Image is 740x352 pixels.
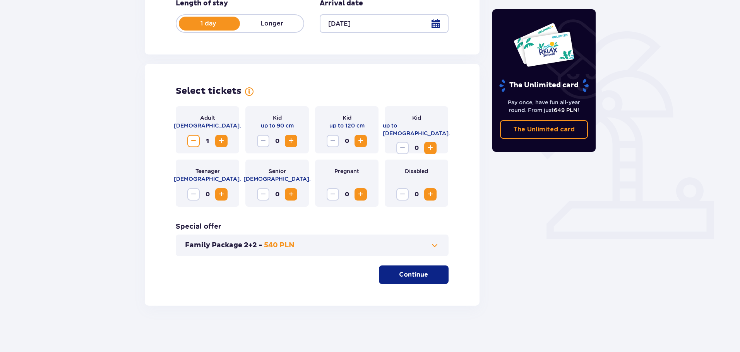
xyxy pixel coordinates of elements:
[257,135,269,147] button: Decrease
[264,241,295,250] p: 540 PLN
[285,135,297,147] button: Increase
[329,122,365,129] p: up to 120 cm
[195,167,220,175] p: Teenager
[257,188,269,201] button: Decrease
[410,188,423,201] span: 0
[334,167,359,175] p: Pregnant
[271,135,283,147] span: 0
[424,142,437,154] button: Increase
[174,175,241,183] p: [DEMOGRAPHIC_DATA].
[355,135,367,147] button: Increase
[215,188,228,201] button: Increase
[383,122,450,137] p: up to [DEMOGRAPHIC_DATA].
[201,188,214,201] span: 0
[187,135,200,147] button: Decrease
[273,114,282,122] p: Kid
[271,188,283,201] span: 0
[201,135,214,147] span: 1
[498,79,589,92] p: The Unlimited card
[174,122,241,129] p: [DEMOGRAPHIC_DATA].
[176,19,240,28] p: 1 day
[343,114,351,122] p: Kid
[554,107,577,113] span: 649 PLN
[269,167,286,175] p: Senior
[243,175,311,183] p: [DEMOGRAPHIC_DATA].
[513,125,575,134] p: The Unlimited card
[424,188,437,201] button: Increase
[215,135,228,147] button: Increase
[285,188,297,201] button: Increase
[327,135,339,147] button: Decrease
[200,114,215,122] p: Adult
[396,142,409,154] button: Decrease
[355,188,367,201] button: Increase
[240,19,303,28] p: Longer
[410,142,423,154] span: 0
[187,188,200,201] button: Decrease
[500,99,588,114] p: Pay once, have fun all-year round. From just !
[399,270,428,279] p: Continue
[176,85,242,97] h2: Select tickets
[176,222,221,231] h3: Special offer
[341,188,353,201] span: 0
[327,188,339,201] button: Decrease
[412,114,421,122] p: Kid
[500,120,588,139] a: The Unlimited card
[185,241,262,250] p: Family Package 2+2 -
[261,122,294,129] p: up to 90 cm
[379,265,449,284] button: Continue
[405,167,428,175] p: Disabled
[185,241,439,250] button: Family Package 2+2 -540 PLN
[341,135,353,147] span: 0
[396,188,409,201] button: Decrease
[513,22,575,67] img: Two entry cards to Suntago with the word 'UNLIMITED RELAX', featuring a white background with tro...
